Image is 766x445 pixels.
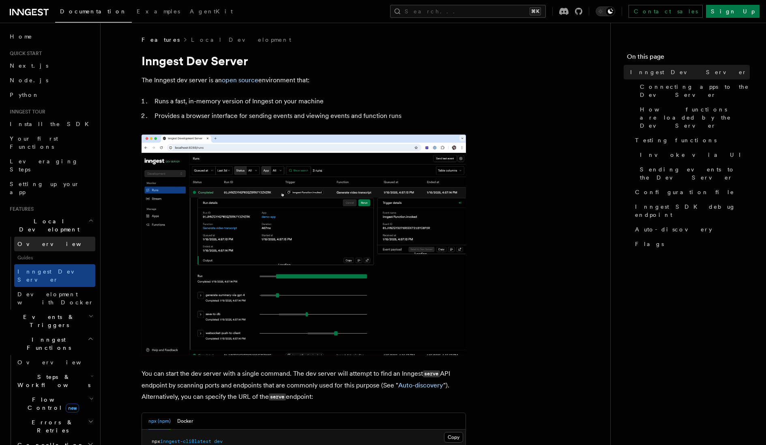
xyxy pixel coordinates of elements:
span: Install the SDK [10,121,94,127]
span: Next.js [10,62,48,69]
a: Configuration file [632,185,750,199]
a: Inngest Dev Server [14,264,95,287]
a: Inngest Dev Server [627,65,750,79]
button: Inngest Functions [6,332,95,355]
a: Local Development [191,36,291,44]
span: Connecting apps to the Dev Server [640,83,750,99]
button: Events & Triggers [6,310,95,332]
span: Inngest Functions [6,336,88,352]
a: Setting up your app [6,177,95,199]
span: Features [6,206,34,212]
a: Auto-discovery [632,222,750,237]
a: Next.js [6,58,95,73]
span: Your first Functions [10,135,58,150]
button: Steps & Workflows [14,370,95,392]
span: Events & Triggers [6,313,88,329]
span: Configuration file [635,188,734,196]
span: Inngest Dev Server [630,68,747,76]
span: Invoke via UI [640,151,748,159]
a: Overview [14,237,95,251]
a: Node.js [6,73,95,88]
code: serve [423,370,440,377]
span: Quick start [6,50,42,57]
span: Inngest SDK debug endpoint [635,203,750,219]
span: Inngest tour [6,109,45,115]
li: Provides a browser interface for sending events and viewing events and function runs [152,110,466,122]
div: Local Development [6,237,95,310]
a: Flags [632,237,750,251]
span: Examples [137,8,180,15]
span: Guides [14,251,95,264]
a: Python [6,88,95,102]
span: Sending events to the Dev Server [640,165,750,182]
a: Sending events to the Dev Server [637,162,750,185]
span: Flow Control [14,396,89,412]
a: Connecting apps to the Dev Server [637,79,750,102]
li: Runs a fast, in-memory version of Inngest on your machine [152,96,466,107]
span: Flags [635,240,664,248]
a: Contact sales [629,5,703,18]
span: Errors & Retries [14,418,88,434]
a: Development with Docker [14,287,95,310]
span: Auto-discovery [635,225,712,233]
button: Docker [177,413,193,430]
kbd: ⌘K [530,7,541,15]
a: open source [222,76,258,84]
p: The Inngest dev server is an environment that: [142,75,466,86]
a: Overview [14,355,95,370]
span: Overview [17,241,101,247]
button: Local Development [6,214,95,237]
span: Features [142,36,180,44]
span: How functions are loaded by the Dev Server [640,105,750,130]
button: Copy [444,432,463,443]
a: Examples [132,2,185,22]
span: dev [214,439,223,444]
code: serve [269,394,286,400]
a: Your first Functions [6,131,95,154]
a: How functions are loaded by the Dev Server [637,102,750,133]
span: Documentation [60,8,127,15]
button: Errors & Retries [14,415,95,438]
a: Invoke via UI [637,148,750,162]
a: Install the SDK [6,117,95,131]
span: Leveraging Steps [10,158,78,173]
span: npx [152,439,160,444]
img: Dev Server Demo [142,135,466,355]
span: AgentKit [190,8,233,15]
a: Leveraging Steps [6,154,95,177]
a: Documentation [55,2,132,23]
a: Testing functions [632,133,750,148]
button: Toggle dark mode [596,6,615,16]
a: Sign Up [706,5,760,18]
span: Setting up your app [10,181,79,195]
h4: On this page [627,52,750,65]
a: Auto-discovery [398,381,443,389]
span: Testing functions [635,136,717,144]
a: AgentKit [185,2,238,22]
span: Overview [17,359,101,366]
span: Development with Docker [17,291,94,306]
span: Home [10,32,32,41]
span: inngest-cli@latest [160,439,211,444]
p: You can start the dev server with a single command. The dev server will attempt to find an Innges... [142,368,466,403]
span: Inngest Dev Server [17,268,87,283]
span: Python [10,92,39,98]
a: Home [6,29,95,44]
span: new [66,404,79,413]
button: Search...⌘K [390,5,546,18]
span: Local Development [6,217,88,233]
h1: Inngest Dev Server [142,53,466,68]
button: Flow Controlnew [14,392,95,415]
a: Inngest SDK debug endpoint [632,199,750,222]
span: Node.js [10,77,48,83]
button: npx (npm) [148,413,171,430]
span: Steps & Workflows [14,373,90,389]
